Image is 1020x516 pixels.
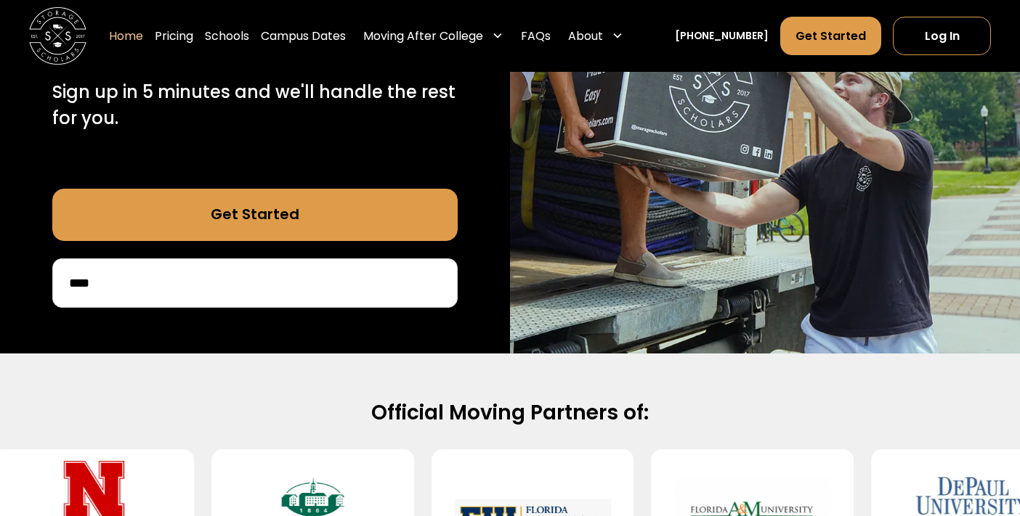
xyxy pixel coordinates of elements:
a: [PHONE_NUMBER] [675,28,769,44]
h2: Official Moving Partners of: [51,400,969,426]
a: Home [109,16,143,57]
a: Get Started [52,189,457,241]
a: Schools [205,16,249,57]
div: Moving After College [357,16,509,57]
a: Campus Dates [261,16,346,57]
a: Pricing [155,16,193,57]
a: Get Started [780,17,881,56]
div: About [562,16,629,57]
a: Log In [893,17,991,56]
a: home [29,7,87,65]
div: Moving After College [363,28,483,45]
img: Storage Scholars main logo [29,7,87,65]
p: Sign up in 5 minutes and we'll handle the rest for you. [52,79,457,131]
div: About [568,28,603,45]
a: FAQs [521,16,551,57]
